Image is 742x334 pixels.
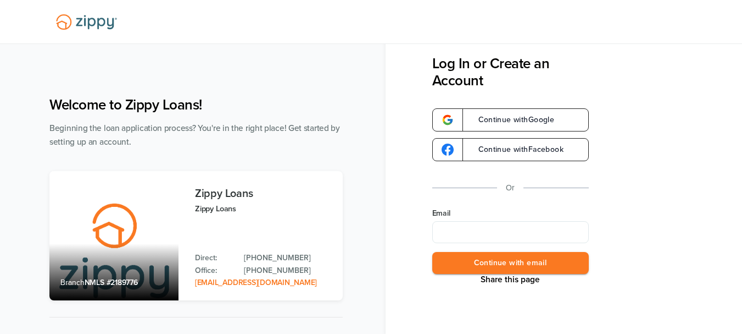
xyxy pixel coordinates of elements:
a: Email Address: zippyguide@zippymh.com [195,278,317,287]
a: Office Phone: 512-975-2947 [244,265,332,277]
h3: Zippy Loans [195,188,332,200]
a: google-logoContinue withGoogle [432,108,589,132]
h3: Log In or Create an Account [432,55,589,89]
p: Zippy Loans [195,202,332,215]
p: Or [506,181,515,195]
button: Continue with email [432,252,589,275]
span: Continue with Google [467,116,555,124]
label: Email [432,208,589,219]
span: Branch [60,278,85,287]
button: Share This Page [477,274,543,285]
p: Direct: [195,252,233,264]
span: Continue with Facebook [467,146,564,154]
img: google-logo [442,114,454,126]
input: Email Address [432,221,589,243]
img: Lender Logo [49,9,124,35]
h1: Welcome to Zippy Loans! [49,96,343,113]
img: google-logo [442,144,454,156]
span: NMLS #2189776 [85,278,138,287]
span: Beginning the loan application process? You're in the right place! Get started by setting up an a... [49,123,340,147]
a: Direct Phone: 512-975-2947 [244,252,332,264]
p: Office: [195,265,233,277]
a: google-logoContinue withFacebook [432,138,589,161]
